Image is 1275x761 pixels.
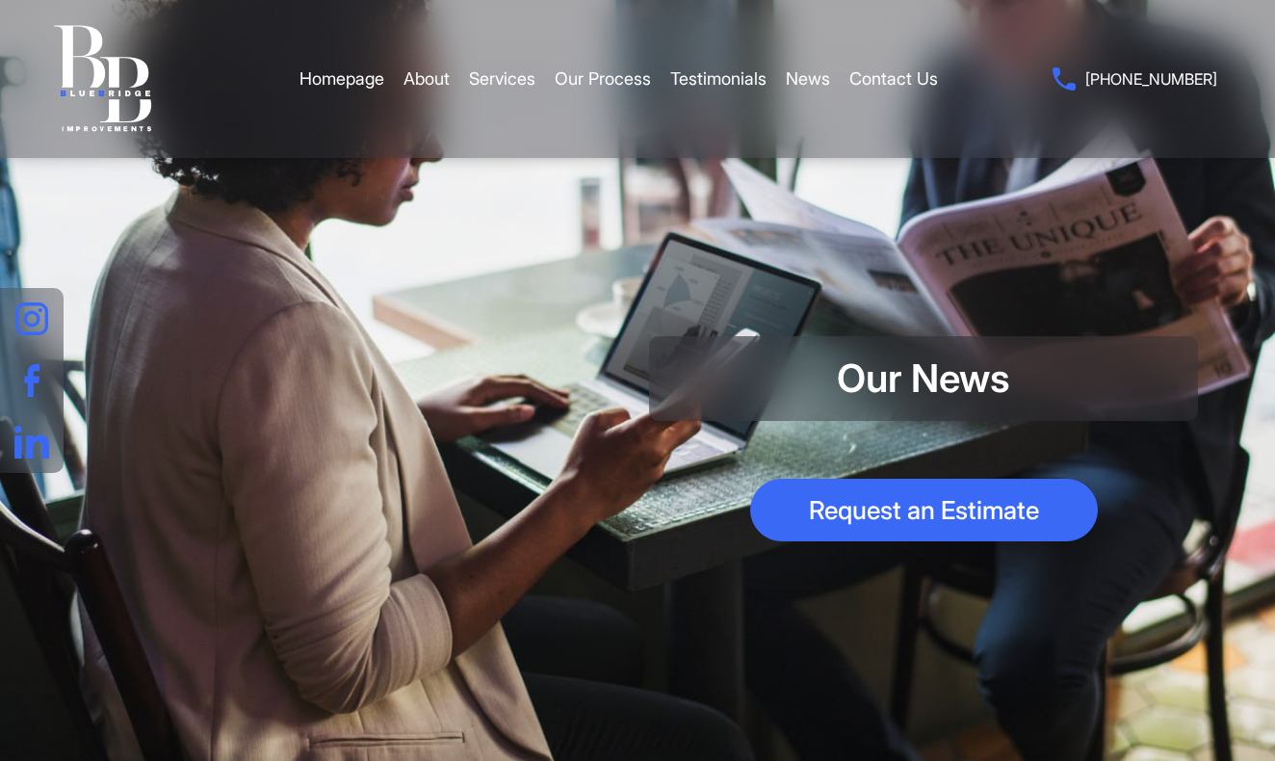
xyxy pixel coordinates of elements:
a: Contact Us [849,50,938,108]
a: About [403,50,450,108]
a: [PHONE_NUMBER] [1053,66,1217,92]
a: Request an Estimate [750,479,1098,541]
a: Testimonials [670,50,767,108]
a: News [786,50,830,108]
span: [PHONE_NUMBER] [1085,66,1217,92]
a: Homepage [299,50,384,108]
a: Services [469,50,535,108]
a: Our Process [555,50,651,108]
h1: Our News [678,355,1169,402]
